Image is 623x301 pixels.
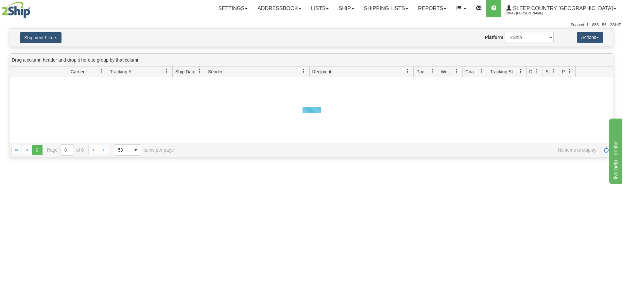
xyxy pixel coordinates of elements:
span: No items to display [183,147,597,153]
span: Sleep Country [GEOGRAPHIC_DATA] [511,6,613,11]
label: Platform [485,34,503,41]
a: Weight filter column settings [451,66,462,77]
span: Recipient [312,68,331,75]
span: Weight [441,68,455,75]
div: live help - online [5,4,61,12]
span: Tracking # [110,68,131,75]
span: 2044 / [PERSON_NAME] [506,10,555,17]
a: Tracking # filter column settings [161,66,172,77]
a: Settings [213,0,252,17]
a: Charge filter column settings [476,66,487,77]
a: Carrier filter column settings [96,66,107,77]
a: Lists [306,0,334,17]
a: Tracking Status filter column settings [515,66,526,77]
a: Sender filter column settings [298,66,309,77]
span: Page of 0 [47,144,84,156]
span: Tracking Status [490,68,518,75]
iframe: chat widget [608,117,622,184]
span: items per page [114,144,174,156]
div: grid grouping header [10,54,613,66]
a: Refresh [601,145,612,155]
a: Reports [413,0,451,17]
span: Page 0 [32,145,42,155]
img: logo2044.jpg [2,2,30,18]
a: Shipment Issues filter column settings [548,66,559,77]
span: Sender [208,68,223,75]
a: Recipient filter column settings [402,66,413,77]
span: Charge [465,68,479,75]
span: Page sizes drop down [114,144,141,156]
span: Pickup Status [562,68,567,75]
a: Delivery Status filter column settings [531,66,543,77]
span: 50 [118,147,127,153]
div: Support: 1 - 855 - 55 - 2SHIP [2,22,621,28]
a: Shipping lists [359,0,413,17]
button: Actions [577,32,603,43]
span: Ship Date [175,68,195,75]
a: Ship Date filter column settings [194,66,205,77]
a: Pickup Status filter column settings [564,66,575,77]
a: Packages filter column settings [427,66,438,77]
span: Shipment Issues [545,68,551,75]
span: Delivery Status [529,68,535,75]
a: Addressbook [252,0,306,17]
span: Carrier [71,68,85,75]
button: Shipment Filters [20,32,61,43]
a: Sleep Country [GEOGRAPHIC_DATA] 2044 / [PERSON_NAME] [501,0,621,17]
span: select [130,145,141,155]
span: Packages [416,68,430,75]
a: Ship [334,0,359,17]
